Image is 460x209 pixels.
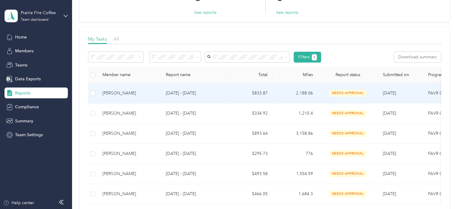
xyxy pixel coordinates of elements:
span: My Tasks [88,36,107,42]
button: Filters1 [294,52,321,63]
th: Member name [98,67,161,83]
span: Team Settings [15,132,43,138]
span: Summary [15,118,33,124]
button: 1 [312,54,317,60]
p: [DATE] - [DATE] [166,191,222,197]
div: Member name [102,72,156,77]
td: $893.64 [227,124,273,144]
div: [PERSON_NAME] [102,90,156,97]
span: [DATE] [383,111,396,116]
div: Total [232,72,268,77]
p: [DATE] - [DATE] [166,90,222,97]
span: Reports [15,90,30,96]
td: 1,210.4 [273,103,318,124]
button: See reports [194,9,216,16]
p: [DATE] - [DATE] [166,110,222,117]
th: Report name [161,67,227,83]
span: [DATE] [383,151,396,156]
td: $295.73 [227,144,273,164]
span: needs approval [329,130,367,137]
button: Download summary [394,52,441,62]
td: 1,554.59 [273,164,318,184]
span: Members [15,48,33,54]
span: needs approval [329,110,367,117]
span: [DATE] [383,91,396,96]
p: [DATE] - [DATE] [166,150,222,157]
td: 776 [273,144,318,164]
span: Compliance [15,104,39,110]
td: 1,684.3 [273,184,318,204]
th: Submitted on [378,67,423,83]
td: 2,188.06 [273,83,318,103]
span: Data Exports [15,76,41,82]
span: needs approval [329,170,367,177]
span: 1 [313,55,315,60]
td: $833.87 [227,83,273,103]
p: [DATE] - [DATE] [166,171,222,177]
span: Teams [15,62,27,68]
div: [PERSON_NAME] [102,171,156,177]
td: $334.92 [227,103,273,124]
div: Miles [277,72,313,77]
span: Report status [323,72,373,77]
td: $493.58 [227,164,273,184]
button: Help center [3,200,34,206]
div: [PERSON_NAME] [102,150,156,157]
span: needs approval [329,190,367,197]
div: Prairie Fire Coffee [21,10,58,16]
span: [DATE] [383,171,396,176]
span: needs approval [329,90,367,97]
p: [DATE] - [DATE] [166,130,222,137]
span: needs approval [329,150,367,157]
div: [PERSON_NAME] [102,191,156,197]
td: 3,158.86 [273,124,318,144]
button: See reports [276,9,298,16]
span: [DATE] [383,131,396,136]
div: Team dashboard [21,18,49,22]
iframe: Everlance-gr Chat Button Frame [426,175,460,209]
span: All [113,36,119,42]
span: Home [15,34,27,40]
div: [PERSON_NAME] [102,110,156,117]
td: $466.05 [227,184,273,204]
div: [PERSON_NAME] [102,130,156,137]
span: [DATE] [383,191,396,196]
